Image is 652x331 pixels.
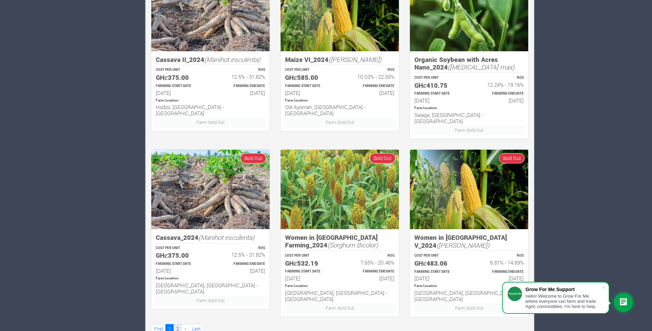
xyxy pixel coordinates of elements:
h6: Old Ayomah, [GEOGRAPHIC_DATA] - [GEOGRAPHIC_DATA] [285,104,394,116]
i: (Sorghum Bicolor) [327,241,378,249]
p: Estimated Farming End Date [475,91,524,96]
h5: Cassava II_2024 [156,56,265,64]
p: ROS [217,246,265,251]
p: COST PER UNIT [285,67,334,73]
p: COST PER UNIT [285,253,334,258]
h6: 10.03% - 22.55% [346,74,394,80]
img: growforme image [281,150,399,229]
span: Sold Out [240,153,266,163]
p: Estimated Farming End Date [475,269,524,275]
p: ROS [346,253,394,258]
p: Location of Farm [414,284,524,289]
h6: Salaga, [GEOGRAPHIC_DATA] - [GEOGRAPHIC_DATA] [414,112,524,124]
h6: 12.24% - 19.16% [475,82,524,88]
h6: 12.5% - 31.82% [217,252,265,258]
h6: [DATE] [475,97,524,104]
h6: Hodzo, [GEOGRAPHIC_DATA] - [GEOGRAPHIC_DATA] [156,104,265,116]
h6: [DATE] [156,268,204,274]
p: Estimated Farming Start Date [414,269,463,275]
p: COST PER UNIT [414,253,463,258]
p: ROS [475,253,524,258]
h6: [GEOGRAPHIC_DATA], [GEOGRAPHIC_DATA] - [GEOGRAPHIC_DATA] [414,290,524,302]
p: Estimated Farming End Date [217,84,265,89]
p: Estimated Farming Start Date [156,84,204,89]
div: Hello! Welcome to Grow For Me where everyone can farm and trade Agric commodities. I'm here to help. [525,293,602,309]
h5: GHȼ375.00 [156,74,204,82]
p: ROS [346,67,394,73]
h5: GHȼ483.06 [414,259,463,267]
p: Estimated Farming End Date [346,269,394,274]
span: Sold Out [499,153,525,163]
h6: [DATE] [285,90,334,96]
p: COST PER UNIT [156,67,204,73]
p: Estimated Farming End Date [346,84,394,89]
p: Estimated Farming Start Date [414,91,463,96]
h6: [DATE] [414,275,463,281]
h6: [DATE] [475,275,524,281]
p: Estimated Farming Start Date [285,84,334,89]
h6: 12.5% - 31.82% [217,74,265,80]
h6: [DATE] [217,90,265,96]
p: Estimated Farming Start Date [285,269,334,274]
h5: Women in [GEOGRAPHIC_DATA] Farming_2024 [285,234,394,249]
h5: GHȼ375.00 [156,252,204,259]
p: Estimated Farming Start Date [156,261,204,267]
h6: [DATE] [156,90,204,96]
i: ([MEDICAL_DATA] max) [448,63,514,71]
i: ([PERSON_NAME]) [436,241,489,249]
p: COST PER UNIT [156,246,204,251]
h6: 8.81% - 14.69% [475,259,524,266]
p: COST PER UNIT [414,75,463,81]
h6: [GEOGRAPHIC_DATA], [GEOGRAPHIC_DATA] - [GEOGRAPHIC_DATA] [285,290,394,302]
h6: 7.65% - 20.46% [346,259,394,266]
h5: Women in [GEOGRAPHIC_DATA] V_2024 [414,234,524,249]
p: Location of Farm [156,98,265,103]
p: Location of Farm [414,106,524,111]
i: ([PERSON_NAME]) [328,55,381,64]
p: Estimated Farming End Date [217,261,265,267]
h5: GHȼ410.75 [414,82,463,89]
h5: Organic Soybean with Acres Nano_2024 [414,56,524,71]
p: Location of Farm [285,98,394,103]
h6: [DATE] [285,275,334,281]
h5: Cassava_2024 [156,234,265,242]
span: Sold Out [370,153,395,163]
h5: Maize VI_2024 [285,56,394,64]
h5: GHȼ585.00 [285,74,334,82]
p: Location of Farm [156,276,265,281]
h6: [GEOGRAPHIC_DATA], [GEOGRAPHIC_DATA] - [GEOGRAPHIC_DATA] [156,282,265,295]
div: Grow For Me Support [525,287,602,292]
h6: [DATE] [217,268,265,274]
p: ROS [475,75,524,81]
img: growforme image [410,150,528,229]
img: growforme image [151,150,270,229]
p: Location of Farm [285,284,394,289]
i: (Manihot esculenta) [198,233,254,242]
h6: [DATE] [346,275,394,281]
h5: GHȼ532.19 [285,259,334,267]
h6: [DATE] [346,90,394,96]
p: ROS [217,67,265,73]
i: (Manihot esculenta) [204,55,260,64]
h6: [DATE] [414,97,463,104]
